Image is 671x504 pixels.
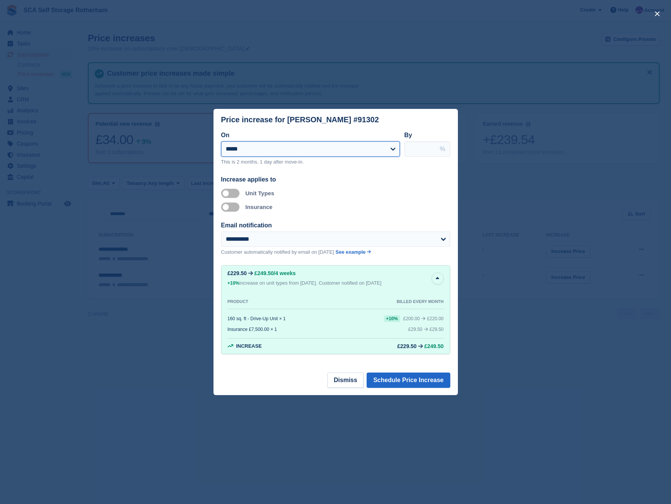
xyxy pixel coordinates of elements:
div: £29.50 [408,327,422,332]
span: £249.50 [254,270,274,276]
div: +10% [228,279,239,287]
span: increase on unit types from [DATE]. [228,280,317,286]
div: 160 sq. ft - Drive-Up Unit × 1 [228,316,286,321]
div: Insurance £7,500.00 × 1 [228,327,277,332]
label: By [404,132,412,138]
p: Customer automatically notified by email on [DATE] [221,248,334,256]
div: £229.50 [228,270,247,276]
label: Apply to insurance [221,206,243,207]
p: This is 2 months, 1 day after move-in. [221,158,400,166]
div: Price increase for [PERSON_NAME] #91302 [221,115,379,124]
span: £220.00 [427,316,443,321]
span: Increase [236,343,262,349]
label: Unit Types [246,190,275,196]
label: Email notification [221,222,272,229]
a: See example [336,248,371,256]
button: Schedule Price Increase [367,373,450,388]
button: Dismiss [327,373,364,388]
div: PRODUCT [228,299,248,304]
div: +10% [384,315,400,322]
span: Customer notified on [DATE] [319,280,382,286]
span: £249.50 [424,343,444,349]
div: Increase applies to [221,175,450,184]
div: £200.00 [403,316,420,321]
label: On [221,132,230,138]
div: BILLED EVERY MONTH [397,299,444,304]
div: £229.50 [397,343,417,349]
span: /4 weeks [274,270,296,276]
button: close [651,8,663,20]
label: Apply to unit types [221,193,243,194]
label: Insurance [246,204,273,210]
span: £29.50 [430,327,444,332]
span: See example [336,249,366,255]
